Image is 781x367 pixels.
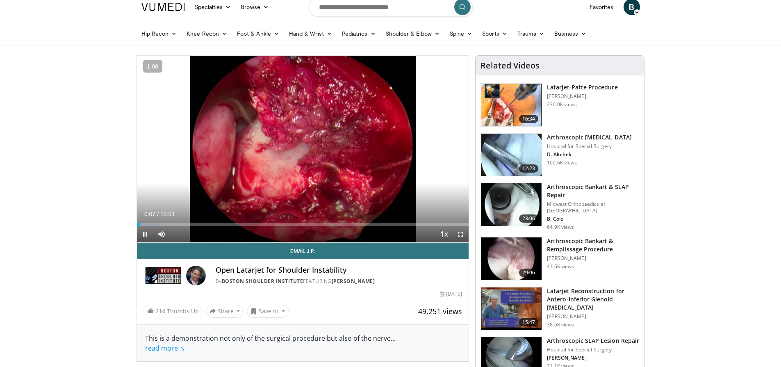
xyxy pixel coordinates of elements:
[143,266,183,285] img: Boston Shoulder Institute
[145,344,185,353] a: read more ↘
[145,333,461,353] div: This is a demonstration not only of the surgical procedure but also of the nerve
[452,226,469,242] button: Fullscreen
[145,334,396,353] span: ...
[547,183,639,199] h3: Arthroscopic Bankart & SLAP Repair
[480,287,639,331] a: 15:47 Latarjet Reconstruction for Antero-Inferior Glenoid [MEDICAL_DATA] [PERSON_NAME] 38.6K views
[549,25,591,42] a: Business
[480,61,540,71] h4: Related Videos
[547,83,617,91] h3: Latarjet-Patte Procedure
[445,25,477,42] a: Spine
[547,93,617,100] p: [PERSON_NAME]
[547,321,574,328] p: 38.6K views
[137,56,469,243] video-js: Video Player
[137,223,469,226] div: Progress Bar
[519,318,539,326] span: 15:47
[332,278,375,285] a: [PERSON_NAME]
[547,255,639,262] p: [PERSON_NAME]
[216,266,462,275] h4: Open Latarjet for Shoulder Instability
[155,307,165,315] span: 214
[547,160,577,166] p: 100.6K views
[512,25,550,42] a: Trauma
[206,305,244,318] button: Share
[153,226,170,242] button: Mute
[160,211,175,217] span: 12:01
[477,25,512,42] a: Sports
[481,237,542,280] img: wolf_3.png.150x105_q85_crop-smart_upscale.jpg
[480,237,639,280] a: 29:06 Arthroscopic Bankart & Remplissage Procedure [PERSON_NAME] 41.6K views
[481,84,542,126] img: 617583_3.png.150x105_q85_crop-smart_upscale.jpg
[143,305,203,317] a: 214 Thumbs Up
[232,25,284,42] a: Foot & Ankle
[137,226,153,242] button: Pause
[480,83,639,127] a: 16:34 Latarjet-Patte Procedure [PERSON_NAME] 236.0K views
[337,25,381,42] a: Pediatrics
[547,151,632,158] p: D. Altchek
[481,183,542,226] img: cole_0_3.png.150x105_q85_crop-smart_upscale.jpg
[547,101,577,108] p: 236.0K views
[547,346,639,353] p: Hospital for Special Surgery
[547,313,639,320] p: [PERSON_NAME]
[547,237,639,253] h3: Arthroscopic Bankart & Remplissage Procedure
[547,133,632,141] h3: Arthroscopic [MEDICAL_DATA]
[137,243,469,259] a: Email J.P.
[247,305,289,318] button: Save to
[519,115,539,123] span: 16:34
[157,211,159,217] span: /
[144,211,155,217] span: 0:07
[547,355,639,361] p: [PERSON_NAME]
[547,263,574,270] p: 41.6K views
[186,266,206,285] img: Avatar
[418,306,462,316] span: 49,251 views
[547,216,639,222] p: B. Cole
[481,287,542,330] img: 38708_0000_3.png.150x105_q85_crop-smart_upscale.jpg
[519,269,539,277] span: 29:06
[547,287,639,312] h3: Latarjet Reconstruction for Antero-Inferior Glenoid [MEDICAL_DATA]
[547,337,639,345] h3: Arthroscopic SLAP Lesion Repair
[440,290,462,298] div: [DATE]
[480,183,639,230] a: 23:06 Arthroscopic Bankart & SLAP Repair Midwest Orthopaedics at [GEOGRAPHIC_DATA] B. Cole 64.9K ...
[547,143,632,150] p: Hospital for Special Surgery
[519,214,539,223] span: 23:06
[182,25,232,42] a: Knee Recon
[481,134,542,176] img: 10039_3.png.150x105_q85_crop-smart_upscale.jpg
[547,224,574,230] p: 64.9K views
[222,278,303,285] a: Boston Shoulder Institute
[436,226,452,242] button: Playback Rate
[216,278,462,285] div: By FEATURING
[137,25,182,42] a: Hip Recon
[547,201,639,214] p: Midwest Orthopaedics at [GEOGRAPHIC_DATA]
[141,3,185,11] img: VuMedi Logo
[381,25,445,42] a: Shoulder & Elbow
[519,164,539,173] span: 12:23
[284,25,337,42] a: Hand & Wrist
[480,133,639,177] a: 12:23 Arthroscopic [MEDICAL_DATA] Hospital for Special Surgery D. Altchek 100.6K views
